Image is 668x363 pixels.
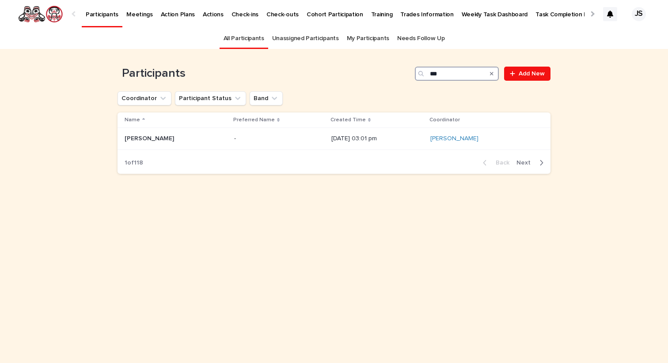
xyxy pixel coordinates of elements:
[430,135,478,142] a: [PERSON_NAME]
[18,5,63,23] img: rNyI97lYS1uoOg9yXW8k
[118,91,171,105] button: Coordinator
[224,28,264,49] a: All Participants
[415,67,499,81] input: Search
[490,160,509,166] span: Back
[118,128,550,150] tr: [PERSON_NAME][PERSON_NAME] -- [DATE] 03:01 pm[PERSON_NAME]
[234,133,238,142] p: -
[125,115,140,125] p: Name
[516,160,536,166] span: Next
[250,91,283,105] button: Band
[118,152,150,174] p: 1 of 118
[118,67,411,81] h1: Participants
[397,28,444,49] a: Needs Follow Up
[519,71,545,77] span: Add New
[513,159,550,167] button: Next
[476,159,513,167] button: Back
[331,135,423,142] p: [DATE] 03:01 pm
[347,28,389,49] a: My Participants
[125,133,176,142] p: [PERSON_NAME]
[504,67,550,81] a: Add New
[632,7,646,21] div: JS
[233,115,275,125] p: Preferred Name
[330,115,366,125] p: Created Time
[175,91,246,105] button: Participant Status
[429,115,460,125] p: Coordinator
[272,28,339,49] a: Unassigned Participants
